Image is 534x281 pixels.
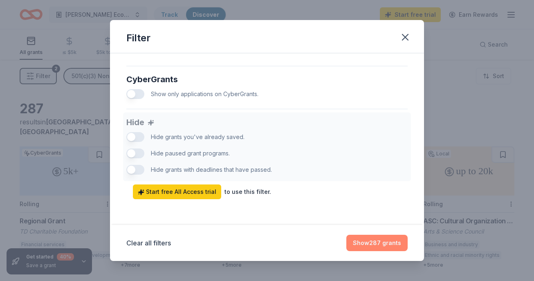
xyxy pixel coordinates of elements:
[126,31,150,45] div: Filter
[126,238,171,248] button: Clear all filters
[126,73,408,86] div: CyberGrants
[151,90,258,97] span: Show only applications on CyberGrants.
[133,184,221,199] a: Start free All Access trial
[138,187,216,197] span: Start free All Access trial
[346,235,408,251] button: Show287 grants
[224,187,271,197] div: to use this filter.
